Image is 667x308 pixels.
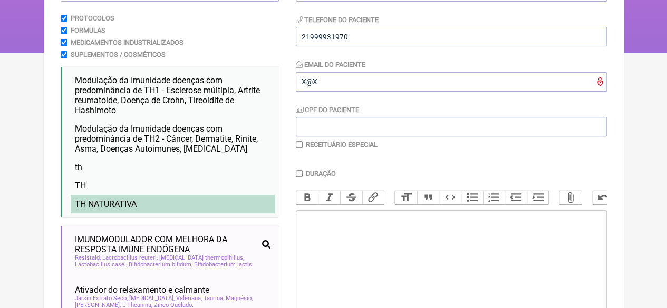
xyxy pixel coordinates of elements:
[483,191,505,204] button: Numbers
[129,261,192,268] span: Bifidobacterium bifidum
[204,295,224,302] span: Taurina
[593,191,615,204] button: Undo
[75,285,209,295] span: Ativador do relaxamento e calmante
[362,191,384,204] button: Link
[75,124,258,154] span: Modulação da Imunidade doenças com predominância de TH2 - Câncer, Dermatite, Rinite, Asma, Doença...
[159,254,244,261] span: [MEDICAL_DATA] thermoplhillus
[439,191,461,204] button: Code
[417,191,439,204] button: Quote
[71,38,183,46] label: Medicamentos Industrializados
[75,181,86,191] span: TH
[71,51,166,58] label: Suplementos / Cosméticos
[71,26,105,34] label: Formulas
[306,141,378,148] label: Receituário Especial
[505,191,527,204] button: Decrease Level
[559,191,582,204] button: Attach Files
[75,261,127,268] span: Lactobacillus casei
[102,254,158,261] span: Lactobacillus reuteri
[527,191,549,204] button: Increase Level
[75,199,137,209] span: TH NATURATIVA
[226,295,253,302] span: Magnésio
[194,261,254,268] span: Bifidobacterium lactis
[71,14,114,22] label: Protocolos
[75,295,128,302] span: Jarsin Extrato Seco
[296,61,365,68] label: Email do Paciente
[176,295,202,302] span: Valeriana
[75,75,260,115] span: Modulação da Imunidade doenças com predominância de TH1 - Esclerose múltipla, Artrite reumatoide,...
[395,191,417,204] button: Heading
[461,191,483,204] button: Bullets
[75,162,82,172] span: th
[296,16,379,24] label: Telefone do Paciente
[296,106,359,114] label: CPF do Paciente
[75,234,258,254] span: IMUNOMODULADOR COM MELHORA DA RESPOSTA IMUNE ENDÓGENA
[340,191,362,204] button: Strikethrough
[296,191,318,204] button: Bold
[129,295,175,302] span: [MEDICAL_DATA]
[306,170,336,177] label: Duração
[318,191,340,204] button: Italic
[75,254,101,261] span: Resistaid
